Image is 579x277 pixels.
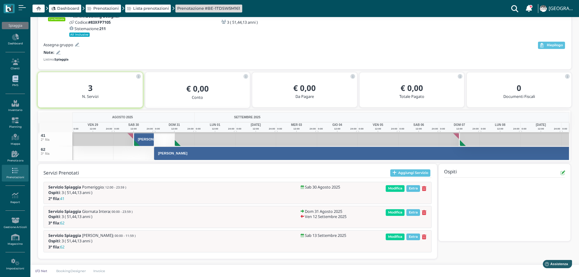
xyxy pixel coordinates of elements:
b: € 0,00 [186,83,209,94]
span: Dashboard [57,5,79,11]
img: ... [540,5,546,12]
button: Riepilogo [538,42,565,49]
p: I/O Net [34,268,49,273]
span: Modifica [386,185,405,192]
img: logo [5,5,12,12]
h5: : 3 ( 51,44,13 anni ) [48,190,126,195]
a: Prenotazione #BE-1TDSW5M161 [177,5,240,11]
h5: 3 ( 51,44,13 anni ) [227,20,258,24]
b: Servizio Spiaggia [48,233,81,238]
span: 62 [60,221,64,225]
small: ( 00:00 - 23:59 ) [110,209,133,214]
h5: : [48,221,124,225]
span: Extra [406,185,420,192]
a: ... [GEOGRAPHIC_DATA] [539,1,575,16]
small: Listino: [43,57,68,62]
a: PMS [2,73,28,90]
b: Ospiti [48,190,60,195]
button: Aggiungi Servizio [390,169,431,177]
h4: Ospiti [444,169,457,176]
span: Giornata Intera [82,209,133,213]
div: Spiaggia [2,22,28,29]
a: Prenota ora [2,148,28,165]
h5: Sab 13 Settembre 2025 [305,233,346,237]
a: Report [2,190,28,206]
h3: [PERSON_NAME] [136,137,170,141]
span: 62 [41,147,45,151]
a: Gestione Articoli [2,215,28,231]
b: 211 [99,26,106,31]
h5: Da Pagare [257,94,352,99]
a: BookingDesigner [52,268,90,273]
h5: Sistemazione: [74,26,106,31]
a: Prenotazioni [2,165,28,182]
span: 41 [41,133,45,137]
h5: : [48,196,124,201]
a: Mappa [2,131,28,148]
span: [PERSON_NAME] [82,233,136,237]
a: Dashboard [51,5,79,11]
b: € 0,00 [401,83,423,93]
h5: Documenti Fiscali [472,94,567,99]
b: Note: [43,50,54,55]
h5: Conto [150,95,245,99]
a: Canale:Booking Designer [69,14,120,18]
b: 2° fila [48,196,59,201]
button: [PERSON_NAME] [134,133,154,146]
h4: Servizi Prenotati [43,171,79,176]
h5: Ven 12 Settembre 2025 [305,214,346,219]
h5: Codice: [75,20,111,24]
a: Planning [2,115,28,131]
a: Lista prenotazioni [127,5,169,11]
span: Prenotazioni [93,5,119,11]
a: Codice:#83XFP7105 [69,20,111,24]
small: 2° fila [41,138,50,141]
span: AGOSTO 2025 [112,115,133,119]
a: Impostazioni [2,256,28,273]
h5: : 3 ( 51,44,13 anni ) [48,214,133,219]
a: Dashboard [2,31,28,48]
b: #83XFP7105 [88,19,111,25]
small: ( 00:00 - 11:59 ) [113,234,136,238]
h5: Assegna gruppo [43,43,73,47]
span: Lista prenotazioni [133,5,169,11]
b: Ospiti [48,214,60,219]
a: Clienti [2,56,28,73]
h5: Dom 31 Agosto 2025 [305,209,342,213]
small: 3° fila [41,152,50,155]
a: Invoice [90,268,109,273]
span: Pomeriggio [82,185,126,189]
small: Confermata [48,17,65,21]
b: 3 [88,83,93,93]
b: 0 [517,83,521,93]
b: Ospiti [48,238,60,244]
b: Servizio Spiaggia [48,209,81,214]
span: Modifica [386,209,405,216]
h3: [PERSON_NAME] [156,151,190,155]
b: 3° fila [48,244,59,250]
span: Modifica [386,234,405,240]
small: ( 12:00 - 23:59 ) [103,185,126,189]
span: Extra [406,209,420,216]
h5: : [48,245,124,249]
h5: : 3 ( 51,44,13 anni ) [48,239,136,243]
span: SETTEMBRE 2025 [234,115,260,119]
h5: Sab 30 Agosto 2025 [305,185,340,189]
a: Inventario [2,98,28,114]
a: Prenotazioni [88,5,119,11]
b: Servizio Spiaggia [48,184,81,190]
span: Extra [406,234,420,240]
b: Spiaggia [54,57,68,61]
iframe: Help widget launcher [536,258,574,272]
span: 41 [60,196,64,201]
a: Magazzino [2,231,28,248]
span: Assistenza [18,5,40,9]
h5: N. Servizi [43,94,138,99]
h5: Totale Pagato [364,94,459,99]
h5: Canale: [73,14,120,18]
span: Riepilogo [547,43,563,47]
span: 62 [60,245,64,249]
small: All Inclusive [69,33,90,37]
h4: [GEOGRAPHIC_DATA] [549,6,575,11]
